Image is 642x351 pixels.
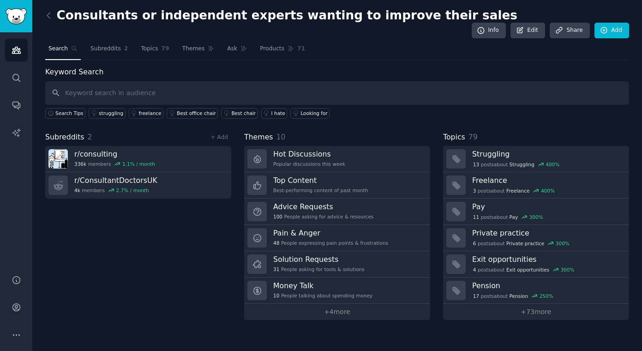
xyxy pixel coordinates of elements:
div: People asking for tools & solutions [273,266,365,272]
div: 300 % [529,214,543,220]
a: Freelance3postsaboutFreelance400% [443,172,629,199]
button: Search Tips [45,108,85,119]
div: post s about [472,161,560,169]
span: 11 [473,214,479,220]
input: Keyword search in audience [45,81,629,105]
span: 2 [124,45,128,53]
span: 13 [473,161,479,168]
span: 4 [473,266,476,273]
a: Subreddits2 [87,42,131,61]
a: Pension17postsaboutPension250% [443,278,629,304]
a: Themes [179,42,218,61]
div: Best office chair [177,110,216,116]
span: Freelance [506,188,530,194]
span: Pension [510,293,528,299]
a: r/ConsultantDoctorsUK4kmembers2.7% / month [45,172,231,199]
a: Hot DiscussionsPopular discussions this week [244,146,430,172]
span: Pay [510,214,518,220]
div: People asking for advice & resources [273,213,373,220]
div: 250 % [540,293,553,299]
a: struggling [89,108,126,119]
span: 10 [273,292,279,299]
span: 3 [473,188,476,194]
span: Products [260,45,284,53]
div: Popular discussions this week [273,161,345,167]
img: consulting [48,149,68,169]
h3: Exit opportunities [472,254,623,264]
div: post s about [472,292,554,301]
span: Themes [244,132,273,143]
span: Topics [141,45,158,53]
a: Best chair [221,108,258,119]
a: Ask [224,42,250,61]
h3: Advice Requests [273,202,373,212]
a: Solution Requests31People asking for tools & solutions [244,251,430,278]
h3: Hot Discussions [273,149,345,159]
div: struggling [99,110,123,116]
span: Search Tips [55,110,84,116]
div: 300 % [560,266,574,273]
a: Advice Requests100People asking for advice & resources [244,199,430,225]
div: I hate [271,110,285,116]
div: People talking about spending money [273,292,372,299]
div: post s about [472,213,544,222]
span: 71 [297,45,305,53]
div: 1.1 % / month [122,161,155,167]
span: Subreddits [45,132,84,143]
span: 100 [273,213,282,220]
div: post s about [472,187,556,195]
h3: Freelance [472,175,623,185]
span: 2 [88,133,92,141]
h2: Consultants or independent experts wanting to improve their sales [45,8,517,23]
label: Keyword Search [45,67,103,76]
a: r/consulting336kmembers1.1% / month [45,146,231,172]
span: Struggling [510,161,534,168]
div: freelance [139,110,162,116]
a: Best office chair [167,108,218,119]
div: Looking for [300,110,328,116]
span: 31 [273,266,279,272]
a: Share [550,23,589,38]
div: 2.7 % / month [116,187,149,194]
div: post s about [472,266,575,274]
a: Add [594,23,629,38]
div: Best-performing content of past month [273,187,368,194]
a: Edit [510,23,545,38]
a: Topics79 [138,42,172,61]
h3: Pay [472,202,623,212]
span: Subreddits [90,45,121,53]
span: Ask [227,45,237,53]
a: Products71 [257,42,308,61]
h3: Struggling [472,149,623,159]
span: 79 [468,133,478,141]
a: Private practice6postsaboutPrivate practice300% [443,225,629,251]
span: Themes [182,45,205,53]
div: Best chair [231,110,256,116]
span: 10 [276,133,286,141]
h3: r/ consulting [74,149,155,159]
span: 336k [74,161,86,167]
h3: Pain & Anger [273,228,388,238]
h3: Private practice [472,228,623,238]
a: +4more [244,304,430,320]
span: Private practice [506,240,544,247]
a: Pain & Anger48People expressing pain points & frustrations [244,225,430,251]
a: Search [45,42,81,61]
span: 79 [162,45,169,53]
div: People expressing pain points & frustrations [273,240,388,246]
span: 4k [74,187,80,194]
div: 300 % [556,240,570,247]
h3: Money Talk [273,281,372,290]
h3: Top Content [273,175,368,185]
a: Info [472,23,506,38]
div: 400 % [541,188,555,194]
div: 400 % [546,161,559,168]
a: Money Talk10People talking about spending money [244,278,430,304]
div: members [74,161,155,167]
span: 17 [473,293,479,299]
span: Topics [443,132,465,143]
div: post s about [472,240,570,248]
a: Top ContentBest-performing content of past month [244,172,430,199]
a: freelance [129,108,163,119]
a: I hate [261,108,288,119]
